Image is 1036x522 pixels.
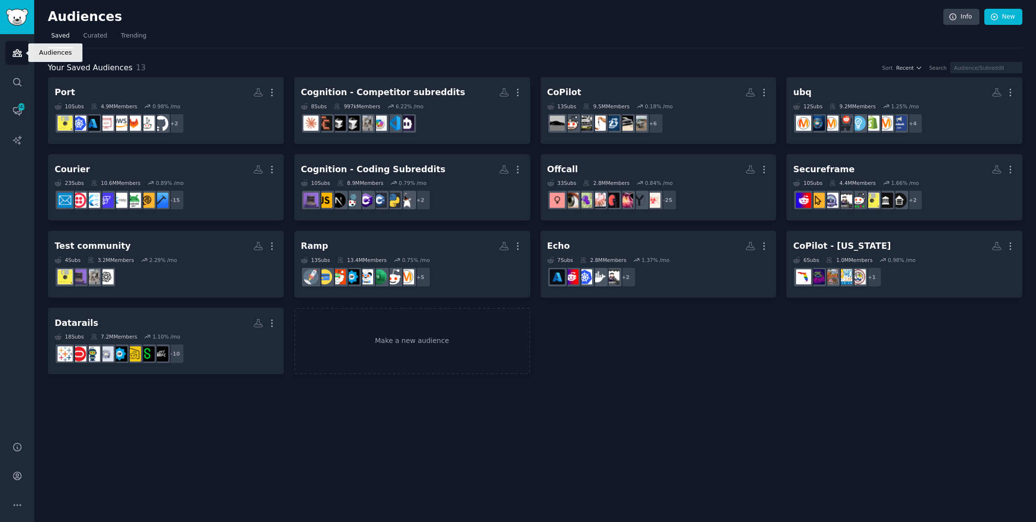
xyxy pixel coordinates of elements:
[793,86,812,99] div: ubq
[540,231,777,298] a: Echo7Subs2.8MMembers1.37% /mo+2mspdockerkubernetescybersecurityAZURE
[837,269,852,284] img: Broward
[786,231,1022,298] a: CoPilot - [US_STATE]6Subs1.0MMembers0.98% /mo+1WestPalmBeachBrowardfortlauderdaleMiamiflorida
[643,113,663,134] div: + 6
[547,240,570,252] div: Echo
[301,163,446,176] div: Cognition - Coding Subreddits
[399,269,414,284] img: advertising
[810,193,825,208] img: CyberSecurityAdvice
[902,190,923,210] div: + 2
[71,269,86,284] img: vibecoding
[91,180,140,186] div: 10.6M Members
[301,103,327,110] div: 8 Sub s
[645,103,673,110] div: 0.18 % /mo
[580,257,626,263] div: 2.8M Members
[71,193,86,208] img: twilio
[402,257,430,263] div: 0.75 % /mo
[396,103,423,110] div: 6.22 % /mo
[303,269,319,284] img: startups
[317,269,332,284] img: CreditCards
[164,343,184,364] div: + 10
[344,193,359,208] img: reactjs
[85,116,100,131] img: AZURE
[550,116,565,131] img: cars
[139,116,155,131] img: git
[153,103,180,110] div: 0.98 % /mo
[317,193,332,208] img: javascript
[950,62,1022,73] input: Audience/Subreddit
[823,193,838,208] img: CMMC
[71,346,86,361] img: oracle
[823,269,838,284] img: fortlauderdale
[591,269,606,284] img: docker
[540,154,777,221] a: Offcall33Subs2.8MMembers0.84% /mo+25infectiousdiseaseRheumatologyendocrinologynephrologyGastroent...
[547,163,578,176] div: Offcall
[149,257,177,263] div: 2.29 % /mo
[153,346,168,361] img: FinancialCareers
[55,163,90,176] div: Courier
[583,180,629,186] div: 2.8M Members
[793,103,822,110] div: 12 Sub s
[337,257,387,263] div: 13.4M Members
[91,103,137,110] div: 4.9M Members
[550,269,565,284] img: AZURE
[604,193,619,208] img: nephrology
[793,180,822,186] div: 10 Sub s
[892,193,907,208] img: selfhosted
[547,86,581,99] div: CoPilot
[642,257,670,263] div: 1.37 % /mo
[837,116,852,131] img: ecommerce
[591,116,606,131] img: askcarsales
[358,193,373,208] img: csharp
[864,116,879,131] img: shopify
[48,62,133,74] span: Your Saved Audiences
[372,269,387,284] img: excel
[563,193,578,208] img: Ophthalmology
[796,193,811,208] img: cybersecurity
[294,231,530,298] a: Ramp13Subs13.4MMembers0.75% /mo+5advertisingsalesexcelFPandAERPAccountingCreditCardsstartups
[645,180,673,186] div: 0.84 % /mo
[87,257,134,263] div: 3.2M Members
[48,308,284,375] a: Datarails18Subs7.2MMembers1.10% /mo+10FinancialCareersSagePowerBIERPfinancialmodellingNetsuiteora...
[851,116,866,131] img: Entrepreneur
[55,257,80,263] div: 4 Sub s
[55,333,84,340] div: 18 Sub s
[58,346,73,361] img: tableau
[891,103,919,110] div: 1.25 % /mo
[118,28,150,48] a: Trending
[58,116,73,131] img: ExperiencedDevs
[896,64,914,71] span: Recent
[358,269,373,284] img: FPandA
[85,193,100,208] img: FlutterDev
[85,269,100,284] img: ChatGPTCoding
[547,257,573,263] div: 7 Sub s
[5,99,29,123] a: 243
[156,180,183,186] div: 0.89 % /mo
[851,193,866,208] img: sysadmin
[55,86,75,99] div: Port
[583,103,629,110] div: 9.5M Members
[851,269,866,284] img: WestPalmBeach
[902,113,923,134] div: + 4
[618,116,633,131] img: FordMaverickTruck
[399,193,414,208] img: java
[891,180,919,186] div: 1.66 % /mo
[657,190,677,210] div: + 25
[878,193,893,208] img: GovernmentContracting
[99,346,114,361] img: financialmodelling
[55,103,84,110] div: 10 Sub s
[399,180,427,186] div: 0.79 % /mo
[55,180,84,186] div: 23 Sub s
[153,193,168,208] img: iOSProgramming
[55,240,131,252] div: Test community
[577,193,592,208] img: Hematology
[372,193,387,208] img: cpp
[51,32,70,40] span: Saved
[645,193,660,208] img: infectiousdisease
[334,103,380,110] div: 997k Members
[294,154,530,221] a: Cognition - Coding Subreddits10Subs8.9MMembers0.79% /mo+2javaPythoncppcsharpreactjsnextjsjavascri...
[861,267,882,287] div: + 1
[385,269,400,284] img: sales
[888,257,916,263] div: 0.98 % /mo
[829,180,876,186] div: 4.4M Members
[153,333,180,340] div: 1.10 % /mo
